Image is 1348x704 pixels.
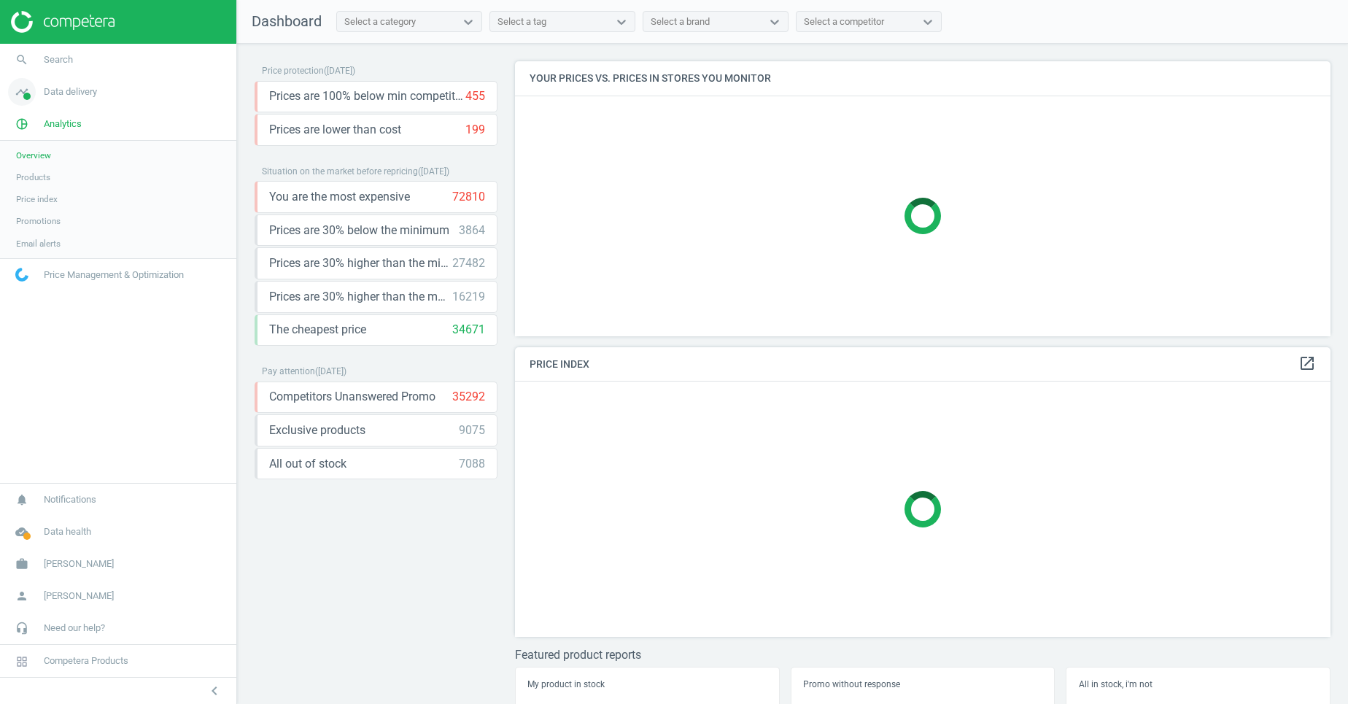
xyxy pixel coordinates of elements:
[804,15,884,28] div: Select a competitor
[269,189,410,205] span: You are the most expensive
[452,322,485,338] div: 34671
[44,622,105,635] span: Need our help?
[269,322,366,338] span: The cheapest price
[269,223,449,239] span: Prices are 30% below the minimum
[651,15,710,28] div: Select a brand
[262,66,324,76] span: Price protection
[465,88,485,104] div: 455
[16,215,61,227] span: Promotions
[8,518,36,546] i: cloud_done
[497,15,546,28] div: Select a tag
[15,268,28,282] img: wGWNvw8QSZomAAAAABJRU5ErkJggg==
[459,422,485,438] div: 9075
[418,166,449,177] span: ( [DATE] )
[8,614,36,642] i: headset_mic
[262,166,418,177] span: Situation on the market before repricing
[44,654,128,668] span: Competera Products
[515,648,1330,662] h3: Featured product reports
[269,88,465,104] span: Prices are 100% below min competitor
[16,193,58,205] span: Price index
[269,422,365,438] span: Exclusive products
[11,11,115,33] img: ajHJNr6hYgQAAAAASUVORK5CYII=
[1298,355,1316,372] i: open_in_new
[8,582,36,610] i: person
[44,557,114,570] span: [PERSON_NAME]
[206,682,223,700] i: chevron_left
[44,85,97,98] span: Data delivery
[252,12,322,30] span: Dashboard
[452,389,485,405] div: 35292
[44,589,114,603] span: [PERSON_NAME]
[452,255,485,271] div: 27482
[459,456,485,472] div: 7088
[196,681,233,700] button: chevron_left
[344,15,416,28] div: Select a category
[262,366,315,376] span: Pay attention
[1298,355,1316,374] a: open_in_new
[8,486,36,514] i: notifications
[44,493,96,506] span: Notifications
[803,679,1042,689] h5: Promo without response
[269,389,435,405] span: Competitors Unanswered Promo
[16,150,51,161] span: Overview
[324,66,355,76] span: ( [DATE] )
[527,679,767,689] h5: My product in stock
[269,255,452,271] span: Prices are 30% higher than the minimum
[269,122,401,138] span: Prices are lower than cost
[459,223,485,239] div: 3864
[16,171,50,183] span: Products
[44,268,184,282] span: Price Management & Optimization
[8,110,36,138] i: pie_chart_outlined
[44,525,91,538] span: Data health
[465,122,485,138] div: 199
[8,550,36,578] i: work
[452,289,485,305] div: 16219
[8,46,36,74] i: search
[1079,679,1318,689] h5: All in stock, i'm not
[8,78,36,106] i: timeline
[452,189,485,205] div: 72810
[315,366,346,376] span: ( [DATE] )
[16,238,61,250] span: Email alerts
[44,53,73,66] span: Search
[515,61,1330,96] h4: Your prices vs. prices in stores you monitor
[269,289,452,305] span: Prices are 30% higher than the maximal
[269,456,346,472] span: All out of stock
[44,117,82,131] span: Analytics
[515,347,1330,382] h4: Price Index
